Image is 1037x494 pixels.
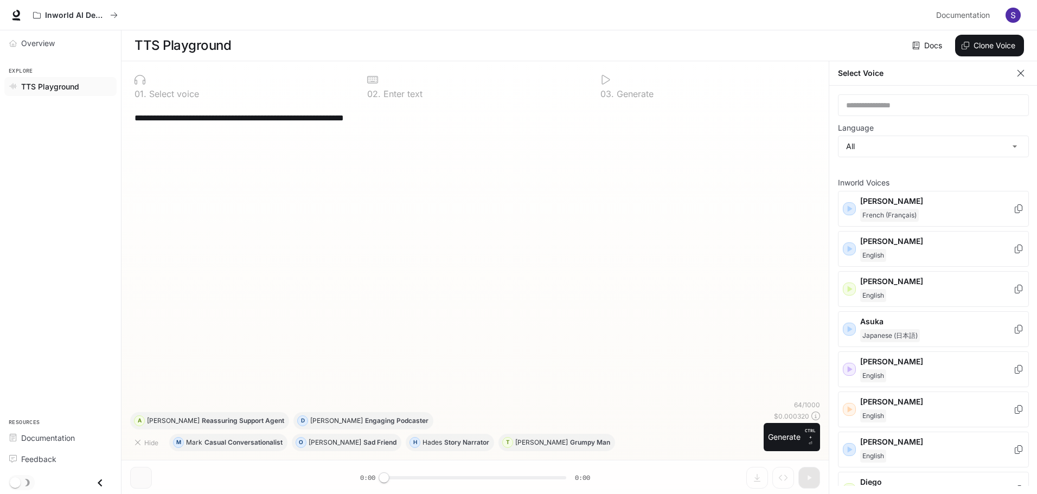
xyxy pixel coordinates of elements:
[1013,204,1024,213] button: Copy Voice ID
[860,316,1013,327] p: Asuka
[186,439,202,446] p: Mark
[860,450,886,463] span: English
[860,477,1013,487] p: Diego
[292,434,401,451] button: O[PERSON_NAME]Sad Friend
[1013,445,1024,454] button: Copy Voice ID
[805,427,816,440] p: CTRL +
[955,35,1024,56] button: Clone Voice
[423,439,442,446] p: Hades
[860,329,920,342] span: Japanese (日本語)
[570,439,610,446] p: Grumpy Man
[860,369,886,382] span: English
[860,196,1013,207] p: [PERSON_NAME]
[910,35,946,56] a: Docs
[1013,485,1024,494] button: Copy Voice ID
[4,450,117,469] a: Feedback
[135,412,144,429] div: A
[1002,4,1024,26] button: User avatar
[838,179,1029,187] p: Inworld Voices
[45,11,106,20] p: Inworld AI Demos
[764,423,820,451] button: GenerateCTRL +⏎
[298,412,308,429] div: D
[1006,8,1021,23] img: User avatar
[860,437,1013,447] p: [PERSON_NAME]
[21,453,56,465] span: Feedback
[130,412,289,429] button: A[PERSON_NAME]Reassuring Support Agent
[309,439,361,446] p: [PERSON_NAME]
[1013,325,1024,333] button: Copy Voice ID
[614,89,654,98] p: Generate
[860,409,886,422] span: English
[4,428,117,447] a: Documentation
[503,434,513,451] div: T
[204,439,283,446] p: Casual Conversationalist
[28,4,123,26] button: All workspaces
[1013,405,1024,414] button: Copy Voice ID
[363,439,396,446] p: Sad Friend
[936,9,990,22] span: Documentation
[21,81,79,92] span: TTS Playground
[146,89,199,98] p: Select voice
[932,4,998,26] a: Documentation
[174,434,183,451] div: M
[130,434,165,451] button: Hide
[860,289,886,302] span: English
[367,89,381,98] p: 0 2 .
[860,249,886,262] span: English
[600,89,614,98] p: 0 3 .
[860,356,1013,367] p: [PERSON_NAME]
[147,418,200,424] p: [PERSON_NAME]
[296,434,306,451] div: O
[860,276,1013,287] p: [PERSON_NAME]
[794,400,820,409] p: 64 / 1000
[169,434,287,451] button: MMarkCasual Conversationalist
[310,418,363,424] p: [PERSON_NAME]
[406,434,494,451] button: HHadesStory Narrator
[4,34,117,53] a: Overview
[1013,285,1024,293] button: Copy Voice ID
[774,412,809,421] p: $ 0.000320
[515,439,568,446] p: [PERSON_NAME]
[293,412,433,429] button: D[PERSON_NAME]Engaging Podcaster
[1013,365,1024,374] button: Copy Voice ID
[381,89,423,98] p: Enter text
[135,89,146,98] p: 0 1 .
[860,236,1013,247] p: [PERSON_NAME]
[838,136,1028,157] div: All
[860,396,1013,407] p: [PERSON_NAME]
[410,434,420,451] div: H
[4,77,117,96] a: TTS Playground
[805,427,816,447] p: ⏎
[21,37,55,49] span: Overview
[1013,245,1024,253] button: Copy Voice ID
[21,432,75,444] span: Documentation
[498,434,615,451] button: T[PERSON_NAME]Grumpy Man
[860,209,919,222] span: French (Français)
[88,472,112,494] button: Close drawer
[444,439,489,446] p: Story Narrator
[135,35,231,56] h1: TTS Playground
[365,418,428,424] p: Engaging Podcaster
[202,418,284,424] p: Reassuring Support Agent
[10,476,21,488] span: Dark mode toggle
[838,124,874,132] p: Language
